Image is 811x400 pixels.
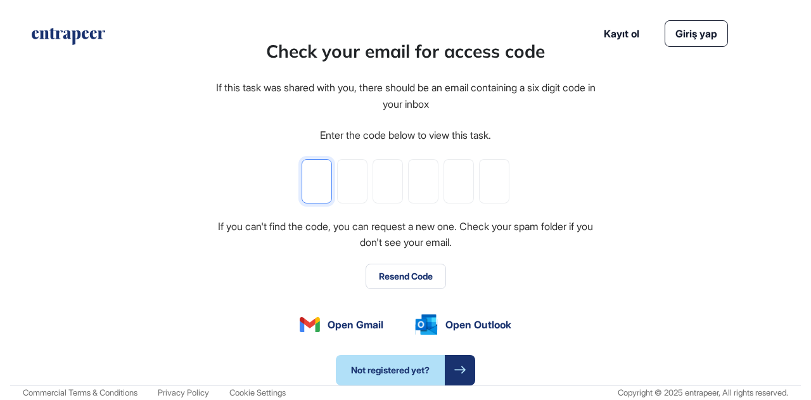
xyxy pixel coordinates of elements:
[445,317,511,332] span: Open Outlook
[23,388,137,397] a: Commercial Terms & Conditions
[665,20,728,47] a: Giriş yap
[604,26,639,41] a: Kayıt ol
[214,219,597,251] div: If you can't find the code, you can request a new one. Check your spam folder if you don't see yo...
[320,127,491,144] div: Enter the code below to view this task.
[229,387,286,397] span: Cookie Settings
[214,80,597,112] div: If this task was shared with you, there should be an email containing a six digit code in your inbox
[229,388,286,397] a: Cookie Settings
[415,314,511,335] a: Open Outlook
[30,28,106,49] a: entrapeer-logo
[328,317,383,332] span: Open Gmail
[618,388,788,397] div: Copyright © 2025 entrapeer, All rights reserved.
[366,264,446,289] button: Resend Code
[300,317,383,332] a: Open Gmail
[336,355,475,385] a: Not registered yet?
[336,355,445,385] span: Not registered yet?
[158,388,209,397] a: Privacy Policy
